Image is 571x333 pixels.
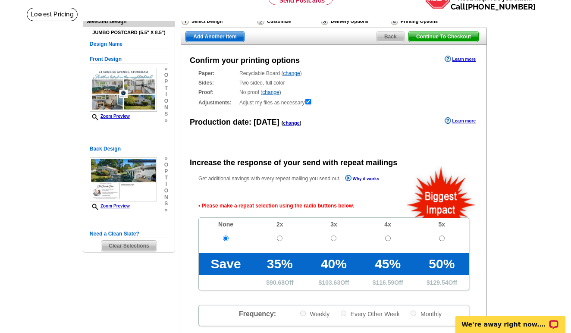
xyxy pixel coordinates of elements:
[321,17,328,25] img: Delivery Options
[307,275,361,290] td: $ Off
[445,117,476,124] a: Learn more
[83,17,175,25] div: Selected Design
[164,98,168,104] span: o
[198,88,237,96] strong: Proof:
[164,66,168,72] span: »
[182,17,189,25] img: Select Design
[322,279,340,286] span: 103.63
[415,253,469,275] td: 50%
[376,31,405,42] a: Back
[90,157,157,202] img: small-thumb.jpg
[376,279,395,286] span: 116.59
[185,31,244,42] a: Add Another Item
[190,157,397,169] div: Increase the response of your send with repeat mailings
[257,17,264,25] img: Customize
[341,311,346,316] input: Every Other Week
[90,114,130,119] a: Zoom Preview
[198,69,469,77] div: Recyclable Board ( )
[283,70,300,76] a: change
[345,175,380,184] a: Why it works
[164,91,168,98] span: i
[164,168,168,175] span: p
[283,120,300,126] a: change
[465,2,536,11] a: [PHONE_NUMBER]
[391,17,398,25] img: Printing Options & Summary
[198,99,237,107] strong: Adjustments:
[361,218,415,231] td: 4x
[300,311,306,316] input: Weekly
[199,218,253,231] td: None
[164,175,168,181] span: t
[90,204,130,208] a: Zoom Preview
[198,88,469,96] div: No proof ( )
[282,120,301,126] span: ( )
[164,72,168,79] span: o
[445,56,476,63] a: Learn more
[307,218,361,231] td: 3x
[164,85,168,91] span: t
[101,241,156,251] span: Clear Selections
[198,174,398,184] p: Get additional savings with every repeat mailing you send out.
[190,55,300,66] div: Confirm your printing options
[164,207,168,214] span: »
[253,275,307,290] td: $ Off
[164,201,168,207] span: s
[411,311,416,316] input: Monthly
[164,104,168,111] span: n
[451,2,536,11] span: Call
[377,31,404,42] span: Back
[410,310,442,318] label: Monthly
[307,253,361,275] td: 40%
[164,117,168,124] span: »
[340,310,400,318] label: Every Other Week
[406,165,477,218] img: biggestImpact.png
[164,194,168,201] span: n
[415,275,469,290] td: $ Off
[198,194,469,217] span: • Please make a repeat selection using the radio buttons below.
[164,155,168,162] span: »
[198,98,469,107] div: Adjust my files as necessary
[430,279,449,286] span: 129.54
[320,17,390,28] div: Delivery Options
[198,79,237,87] strong: Sides:
[164,162,168,168] span: o
[415,218,469,231] td: 5x
[299,310,330,318] label: Weekly
[198,69,237,77] strong: Paper:
[164,111,168,117] span: s
[254,118,279,126] span: [DATE]
[164,79,168,85] span: p
[253,253,307,275] td: 35%
[361,275,415,290] td: $ Off
[262,89,279,95] a: change
[239,310,276,317] span: Frequency:
[199,253,253,275] td: Save
[186,31,244,42] span: Add Another Item
[90,30,168,35] h4: Jumbo Postcard (5.5" x 8.5")
[253,218,307,231] td: 2x
[164,188,168,194] span: o
[90,230,168,238] h5: Need a Clean Slate?
[198,79,469,87] div: Two sided, full color
[90,55,168,63] h5: Front Design
[190,116,301,128] div: Production date:
[90,145,168,153] h5: Back Design
[361,253,415,275] td: 45%
[256,17,320,25] div: Customize
[450,306,571,333] iframe: LiveChat chat widget
[181,17,256,28] div: Select Design
[164,181,168,188] span: i
[390,17,465,28] div: Printing Options
[90,68,157,112] img: small-thumb.jpg
[409,31,478,42] span: Continue To Checkout
[270,279,285,286] span: 90.68
[90,40,168,48] h5: Design Name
